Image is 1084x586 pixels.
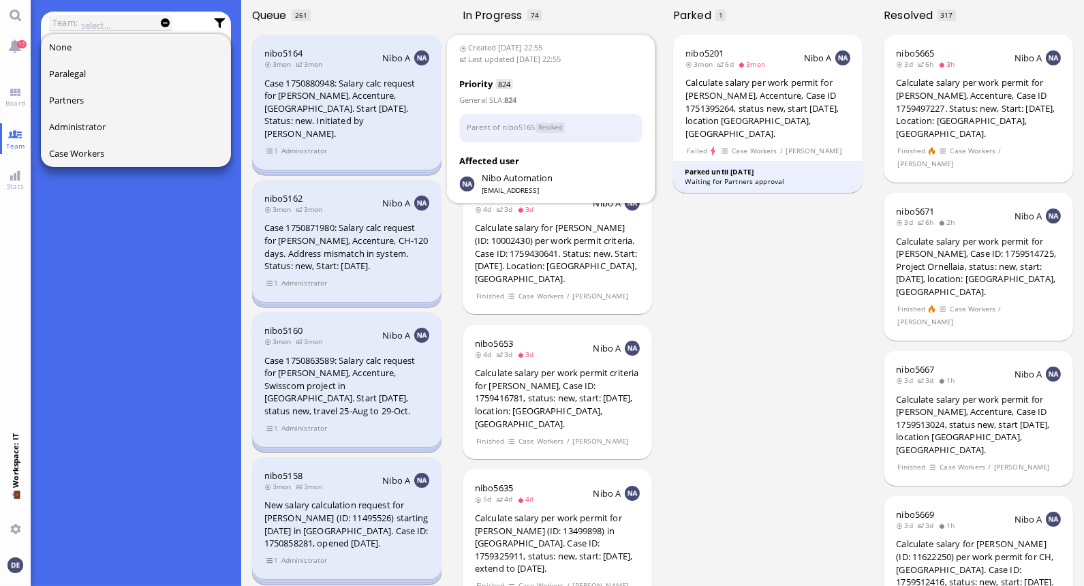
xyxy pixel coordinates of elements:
[281,422,328,434] span: Administrator
[264,59,296,69] span: 3mon
[264,221,429,272] div: Case 1750871980: Salary calc request for [PERSON_NAME], Accenture, CH-120 days. Address mismatch ...
[7,557,22,572] img: You
[264,77,429,140] div: Case 1750880948: Salary calc request for [PERSON_NAME], Accenture, [GEOGRAPHIC_DATA]. Start [DATE...
[993,461,1050,473] span: [PERSON_NAME]
[731,145,777,157] span: Case Workers
[719,10,723,20] span: 1
[382,52,410,64] span: Nibo A
[896,363,934,375] span: nibo5667
[475,337,513,350] a: nibo5653
[896,508,934,521] a: nibo5669
[625,486,640,501] img: NA
[296,482,327,491] span: 3mon
[940,461,986,473] span: Case Workers
[940,10,953,20] span: 317
[896,47,934,59] a: nibo5665
[593,487,621,499] span: Nibo A
[496,350,517,359] span: 3d
[1046,209,1061,223] img: NA
[950,303,996,315] span: Case Workers
[459,78,493,90] span: Priority
[10,488,20,519] span: 💼 Workspace: IT
[264,192,303,204] a: nibo5162
[938,59,959,69] span: 3h
[265,277,279,289] span: view 1 items
[1046,367,1061,382] img: NA
[884,7,938,23] span: Resolved
[41,114,230,140] button: Administrator
[264,204,296,214] span: 3mon
[685,59,717,69] span: 3mon
[295,10,307,20] span: 261
[52,15,78,30] label: Team:
[475,482,513,494] a: nibo5635
[998,303,1002,315] span: /
[17,40,27,48] span: 12
[896,59,917,69] span: 3d
[518,290,564,302] span: Case Workers
[938,217,959,227] span: 2h
[896,393,1061,457] div: Calculate salary per work permit for [PERSON_NAME], Accenture, Case ID 1759513024, status new, st...
[41,87,230,114] button: Partners
[536,123,566,133] span: Status
[49,147,104,159] span: Case Workers
[496,79,512,89] span: 824
[517,350,538,359] span: 3d
[531,10,539,20] span: 74
[625,341,640,356] img: NA
[41,140,230,167] button: Case Workers
[685,76,850,140] div: Calculate salary per work permit for [PERSON_NAME], Accenture, Case ID 1751395264, status new, st...
[476,290,504,302] span: Finished
[296,59,327,69] span: 3mon
[917,217,938,227] span: 6h
[482,172,553,185] span: automation@nibo.ai
[896,375,917,385] span: 3d
[475,221,640,285] div: Calculate salary for [PERSON_NAME] (ID: 10002430) per work permit criteria. Case ID: 1759430641. ...
[475,512,640,575] div: Calculate salary per work permit for [PERSON_NAME] (ID: 13499898) in [GEOGRAPHIC_DATA]. Case ID: ...
[252,7,291,23] span: Queue
[897,303,926,315] span: Finished
[264,354,429,418] div: Case 1750863589: Salary calc request for [PERSON_NAME], Accenture, Swisscom project in [GEOGRAPHI...
[572,435,629,447] span: [PERSON_NAME]
[1015,513,1042,525] span: Nibo A
[459,54,642,65] span: Last updated [DATE] 22:55
[382,329,410,341] span: Nibo A
[496,494,517,504] span: 4d
[264,337,296,346] span: 3mon
[264,499,429,549] div: New salary calculation request for [PERSON_NAME] (ID: 11495526) starting [DATE] in [GEOGRAPHIC_DA...
[49,121,106,133] span: Administrator
[264,324,303,337] a: nibo5160
[917,375,938,385] span: 3d
[1046,50,1061,65] img: NA
[41,34,230,61] button: None
[738,59,769,69] span: 3mon
[496,204,517,214] span: 3d
[3,181,27,191] span: Stats
[896,205,934,217] a: nibo5671
[1015,52,1042,64] span: Nibo A
[475,204,496,214] span: 4d
[685,176,851,187] div: Waiting for Partners approval
[281,145,328,157] span: Administrator
[593,342,621,354] span: Nibo A
[917,59,938,69] span: 6h
[49,41,72,53] span: None
[264,47,303,59] span: nibo5164
[517,494,538,504] span: 4d
[476,435,504,447] span: Finished
[459,42,642,54] span: Created [DATE] 22:55
[685,167,851,177] div: Parked until [DATE]
[49,67,86,80] span: Paralegal
[1046,512,1061,527] img: NA
[938,375,959,385] span: 1h
[265,555,279,566] span: view 1 items
[296,204,327,214] span: 3mon
[572,290,629,302] span: [PERSON_NAME]
[382,197,410,209] span: Nibo A
[673,7,715,23] span: Parked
